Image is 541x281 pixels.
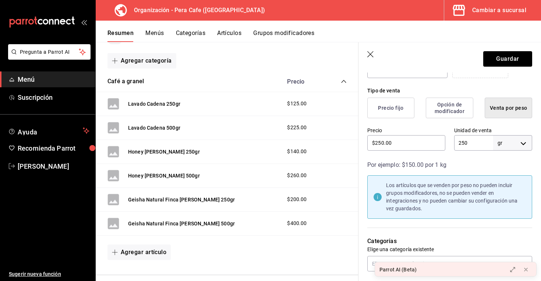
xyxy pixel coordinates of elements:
[18,161,89,171] span: [PERSON_NAME]
[8,44,91,60] button: Pregunta a Parrot AI
[18,74,89,84] span: Menú
[379,266,417,274] div: Parrot AI (Beta)
[386,182,526,212] div: Los artículos que se venden por peso no pueden incluir grupos modificadores, no se pueden vender ...
[18,143,89,153] span: Recomienda Parrot
[217,29,241,42] button: Artículos
[128,124,180,131] button: Lavado Cadena 500gr
[367,256,532,271] input: Elige una categoría existente
[20,48,79,56] span: Pregunta a Parrot AI
[426,98,473,118] button: Opción de modificador
[128,196,235,203] button: Geisha Natural Finca [PERSON_NAME] 250gr
[107,29,134,42] button: Resumen
[287,100,307,108] span: $125.00
[107,29,541,42] div: navigation tabs
[107,77,144,86] button: Café a granel
[81,19,87,25] button: open_drawer_menu
[287,196,307,203] span: $200.00
[367,87,532,95] div: Tipo de venta
[287,124,307,131] span: $225.00
[367,135,445,151] input: $0.00
[287,219,307,227] span: $400.00
[485,98,532,118] button: Venta por peso
[128,172,200,179] button: Honey [PERSON_NAME] 500gr
[107,53,176,69] button: Agregar categoría
[287,172,307,179] span: $260.00
[128,6,265,15] h3: Organización - Pera Cafe ([GEOGRAPHIC_DATA])
[287,148,307,155] span: $140.00
[367,161,532,169] div: Por ejemplo: $150.00 por 1 kg
[18,92,89,102] span: Suscripción
[483,51,532,67] button: Guardar
[493,136,532,150] div: gr
[367,246,532,253] p: Elige una categoría existente
[5,53,91,61] a: Pregunta a Parrot AI
[454,135,493,151] input: 0
[9,270,89,278] span: Sugerir nueva función
[367,128,445,133] label: Precio
[128,100,180,108] button: Lavado Cadena 250gr
[341,78,347,84] button: collapse-category-row
[176,29,206,42] button: Categorías
[128,220,235,227] button: Geisha Natural Finca [PERSON_NAME] 500gr
[367,98,414,118] button: Precio fijo
[145,29,164,42] button: Menús
[454,128,532,133] label: Unidad de venta
[472,5,526,15] div: Cambiar a sucursal
[253,29,314,42] button: Grupos modificadores
[367,237,532,246] p: Categorías
[18,126,80,135] span: Ayuda
[128,148,200,155] button: Honey [PERSON_NAME] 250gr
[280,78,327,85] div: Precio
[107,245,171,260] button: Agregar artículo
